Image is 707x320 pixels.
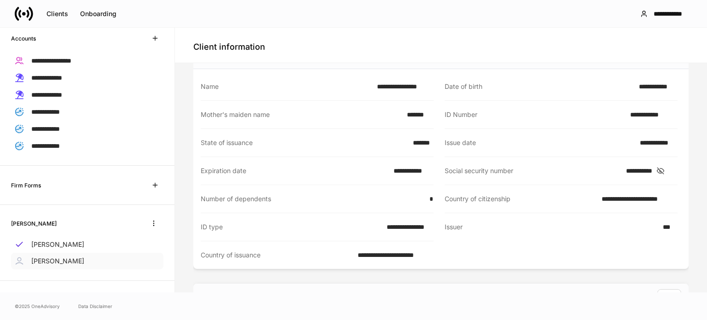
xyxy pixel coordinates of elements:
[201,82,371,91] div: Name
[201,138,407,147] div: State of issuance
[46,11,68,17] div: Clients
[201,222,381,232] div: ID type
[201,250,352,260] div: Country of issuance
[445,166,620,175] div: Social security number
[31,256,84,266] p: [PERSON_NAME]
[11,253,163,269] a: [PERSON_NAME]
[11,181,41,190] h6: Firm Forms
[78,303,112,310] a: Data Disclaimer
[445,222,657,232] div: Issuer
[201,292,275,301] div: Employment information
[445,138,634,147] div: Issue date
[31,240,84,249] p: [PERSON_NAME]
[11,34,36,43] h6: Accounts
[11,219,57,228] h6: [PERSON_NAME]
[11,236,163,253] a: [PERSON_NAME]
[41,6,74,21] button: Clients
[445,110,625,119] div: ID Number
[201,110,401,119] div: Mother's maiden name
[74,6,122,21] button: Onboarding
[201,166,388,175] div: Expiration date
[80,11,116,17] div: Onboarding
[201,194,424,204] div: Number of dependents
[445,82,633,91] div: Date of birth
[15,303,60,310] span: © 2025 OneAdvisory
[193,41,265,52] h4: Client information
[445,194,596,204] div: Country of citizenship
